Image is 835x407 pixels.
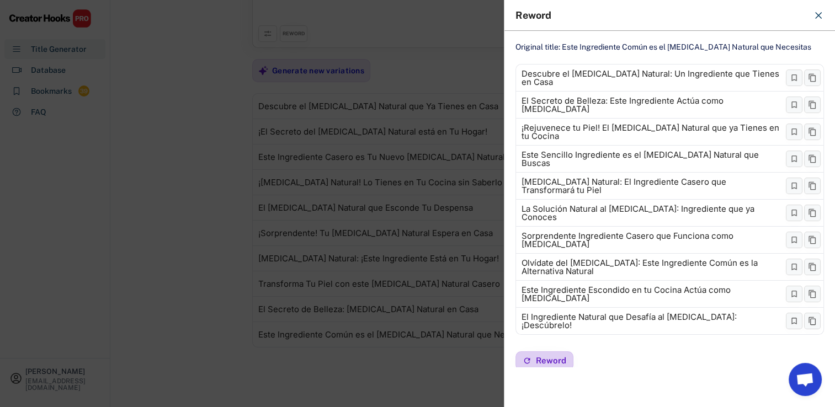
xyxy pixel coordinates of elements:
div: Descubre el [MEDICAL_DATA] Natural: Un Ingrediente que Tienes en Casa [522,69,781,86]
a: Chat abierto [789,363,822,396]
div: [MEDICAL_DATA] Natural: El Ingrediente Casero que Transformará tu Piel [522,178,781,194]
div: Sorprendente Ingrediente Casero que Funciona como [MEDICAL_DATA] [522,232,781,248]
div: El Ingrediente Natural que Desafía al [MEDICAL_DATA]: ¡Descúbrelo! [522,313,781,329]
div: Original title: Este Ingrediente Común es el [MEDICAL_DATA] Natural que Necesitas [515,42,824,53]
div: Olvídate del [MEDICAL_DATA]: Este Ingrediente Común es la Alternativa Natural [522,259,781,275]
div: El Secreto de Belleza: Este Ingrediente Actúa como [MEDICAL_DATA] [522,97,781,113]
button: Reword [515,351,573,370]
div: La Solución Natural al [MEDICAL_DATA]: Ingrediente que ya Conoces [522,205,781,221]
div: Este Ingrediente Escondido en tu Cocina Actúa como [MEDICAL_DATA] [522,286,781,302]
span: Reword [536,356,566,365]
div: Este Sencillo Ingrediente es el [MEDICAL_DATA] Natural que Buscas [522,151,781,167]
div: ¡Rejuvenece tu Piel! El [MEDICAL_DATA] Natural que ya Tienes en tu Cocina [522,124,781,140]
div: Reword [515,10,806,20]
